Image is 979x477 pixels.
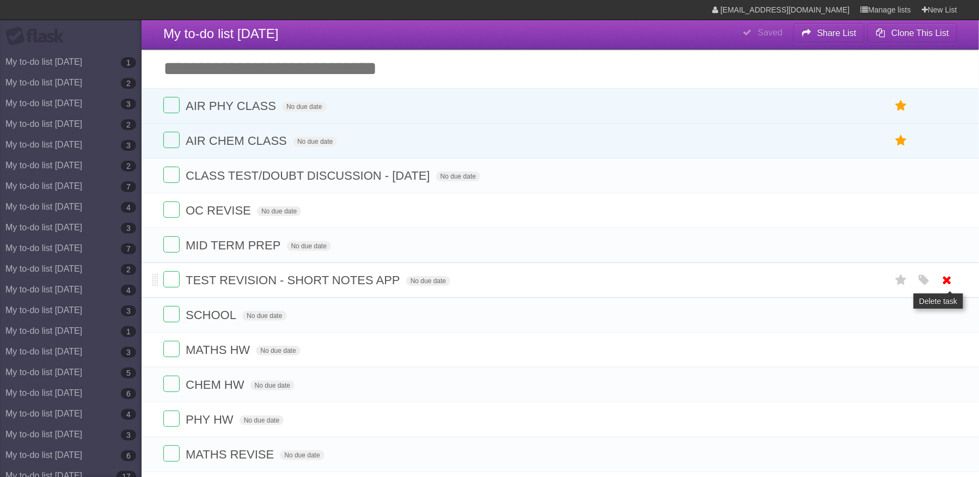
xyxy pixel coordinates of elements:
[186,343,253,357] span: MATHS HW
[293,137,337,146] span: No due date
[257,206,301,216] span: No due date
[121,409,136,420] b: 4
[121,57,136,68] b: 1
[186,448,277,461] span: MATHS REVISE
[121,430,136,441] b: 3
[163,306,180,322] label: Done
[121,285,136,296] b: 4
[163,341,180,357] label: Done
[186,99,279,113] span: AIR PHY CLASS
[121,140,136,151] b: 3
[186,238,283,252] span: MID TERM PREP
[163,132,180,148] label: Done
[186,413,236,426] span: PHY HW
[891,97,911,115] label: Star task
[121,347,136,358] b: 3
[817,28,856,38] b: Share List
[163,201,180,218] label: Done
[256,346,300,356] span: No due date
[250,381,295,390] span: No due date
[186,204,254,217] span: OC REVISE
[186,273,403,287] span: TEST REVISION - SHORT NOTES APP
[758,28,782,37] b: Saved
[121,450,136,461] b: 6
[163,445,180,462] label: Done
[121,119,136,130] b: 2
[121,202,136,213] b: 4
[891,132,911,150] label: Star task
[121,326,136,337] b: 1
[163,97,180,113] label: Done
[186,134,290,148] span: AIR CHEM CLASS
[282,102,326,112] span: No due date
[280,450,324,460] span: No due date
[121,161,136,172] b: 2
[242,311,286,321] span: No due date
[163,26,279,41] span: My to-do list [DATE]
[891,28,949,38] b: Clone This List
[891,271,911,289] label: Star task
[163,376,180,392] label: Done
[163,271,180,288] label: Done
[121,99,136,109] b: 3
[121,181,136,192] b: 7
[163,411,180,427] label: Done
[163,236,180,253] label: Done
[5,27,71,46] div: Flask
[121,78,136,89] b: 2
[867,23,957,43] button: Clone This List
[163,167,180,183] label: Done
[121,388,136,399] b: 6
[793,23,865,43] button: Share List
[240,415,284,425] span: No due date
[186,308,239,322] span: SCHOOL
[121,305,136,316] b: 3
[287,241,331,251] span: No due date
[121,243,136,254] b: 7
[121,223,136,234] b: 3
[406,276,450,286] span: No due date
[186,169,433,182] span: CLASS TEST/DOUBT DISCUSSION - [DATE]
[121,368,136,378] b: 5
[186,378,247,392] span: CHEM HW
[436,172,480,181] span: No due date
[121,264,136,275] b: 2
